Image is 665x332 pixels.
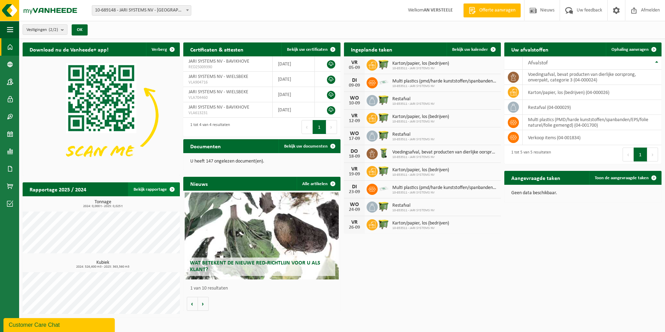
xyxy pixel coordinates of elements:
span: RED25009390 [189,64,267,70]
button: OK [72,24,88,35]
h3: Kubiek [26,260,180,269]
span: Bekijk uw certificaten [287,47,328,52]
span: 10-853511 - JARI SYSTEMS NV [392,66,449,71]
img: WB-1100-HPE-GN-50 [378,129,390,141]
h2: Uw afvalstoffen [504,42,555,56]
span: VLA704460 [189,95,267,101]
span: 10-853511 - JARI SYSTEMS NV [392,191,498,195]
div: 18-09 [347,154,361,159]
h2: Ingeplande taken [344,42,399,56]
div: 1 tot 4 van 4 resultaten [187,119,230,135]
button: Previous [623,148,634,161]
button: Previous [302,120,313,134]
span: Vestigingen [26,25,58,35]
span: Bekijk uw documenten [284,144,328,149]
div: 19-09 [347,172,361,177]
div: DI [347,78,361,83]
h3: Tonnage [26,200,180,208]
img: LP-SK-00500-LPE-16 [378,76,390,88]
span: 10-853511 - JARI SYSTEMS NV [392,155,498,159]
img: WB-1100-HPE-GN-50 [378,94,390,106]
h2: Certificaten & attesten [183,42,250,56]
a: Alle artikelen [297,177,340,191]
div: VR [347,220,361,225]
span: 10-853511 - JARI SYSTEMS NV [392,226,449,230]
button: Vorige [187,297,198,311]
div: VR [347,166,361,172]
p: Geen data beschikbaar. [511,191,655,196]
span: Verberg [152,47,167,52]
div: VR [347,60,361,65]
span: JARI SYSTEMS NV - BAVIKHOVE [189,59,249,64]
button: 1 [313,120,326,134]
span: VLA613231 [189,110,267,116]
div: WO [347,202,361,207]
span: Multi plastics (pmd/harde kunststoffen/spanbanden/eps/folie naturel/folie gemeng... [392,185,498,191]
button: Verberg [146,42,179,56]
span: Toon de aangevraagde taken [595,176,649,180]
span: Wat betekent de nieuwe RED-richtlijn voor u als klant? [190,260,320,272]
count: (2/2) [49,27,58,32]
div: 05-09 [347,65,361,70]
a: Wat betekent de nieuwe RED-richtlijn voor u als klant? [185,192,339,279]
span: Afvalstof [528,60,548,66]
img: WB-1100-HPE-GN-50 [378,165,390,177]
span: 10-853511 - JARI SYSTEMS NV [392,137,435,142]
button: Next [326,120,337,134]
div: WO [347,131,361,136]
div: 12-09 [347,119,361,124]
button: 1 [634,148,647,161]
span: 10-689148 - JARI SYSTEMS NV - BAVIKHOVE [92,5,191,16]
td: restafval (04-000029) [523,100,662,115]
span: JARI SYSTEMS NV - WIELSBEKE [189,74,248,79]
span: Karton/papier, los (bedrijven) [392,114,449,120]
td: [DATE] [273,72,314,87]
h2: Rapportage 2025 / 2024 [23,182,93,196]
a: Ophaling aanvragen [606,42,661,56]
td: [DATE] [273,102,314,118]
td: verkoop items (04-001834) [523,130,662,145]
div: 26-09 [347,225,361,230]
span: 2024: 0,000 t - 2025: 0,025 t [26,205,180,208]
td: multi plastics (PMD/harde kunststoffen/spanbanden/EPS/folie naturel/folie gemengd) (04-001700) [523,115,662,130]
h2: Download nu de Vanheede+ app! [23,42,115,56]
iframe: chat widget [3,317,116,332]
span: Karton/papier, los (bedrijven) [392,221,449,226]
span: Voedingsafval, bevat producten van dierlijke oorsprong, onverpakt, categorie 3 [392,150,498,155]
span: JARI SYSTEMS NV - BAVIKHOVE [189,105,249,110]
span: VLA904716 [189,80,267,85]
button: Volgende [198,297,209,311]
span: 2024: 526,600 m3 - 2025: 363,560 m3 [26,265,180,269]
div: 24-09 [347,207,361,212]
h2: Documenten [183,139,228,153]
p: U heeft 147 ongelezen document(en). [190,159,334,164]
strong: AN VERSTEELE [424,8,453,13]
button: Vestigingen(2/2) [23,24,67,35]
span: Restafval [392,203,435,208]
span: 10-853511 - JARI SYSTEMS NV [392,84,498,88]
img: LP-SK-00500-LPE-16 [378,183,390,195]
img: WB-1100-HPE-GN-50 [378,112,390,124]
div: DO [347,149,361,154]
img: WB-1100-HPE-GN-50 [378,218,390,230]
td: karton/papier, los (bedrijven) (04-000026) [523,85,662,100]
div: 17-09 [347,136,361,141]
a: Toon de aangevraagde taken [589,171,661,185]
span: Restafval [392,96,435,102]
span: Karton/papier, los (bedrijven) [392,61,449,66]
img: Download de VHEPlus App [23,56,180,174]
span: 10-853511 - JARI SYSTEMS NV [392,173,449,177]
img: WB-0140-HPE-GN-50 [378,147,390,159]
td: voedingsafval, bevat producten van dierlijke oorsprong, onverpakt, categorie 3 (04-000024) [523,70,662,85]
span: Restafval [392,132,435,137]
span: JARI SYSTEMS NV - WIELSBEKE [189,89,248,95]
td: [DATE] [273,56,314,72]
img: WB-1100-HPE-GN-50 [378,200,390,212]
span: 10-853511 - JARI SYSTEMS NV [392,208,435,213]
span: Ophaling aanvragen [611,47,649,52]
span: 10-853511 - JARI SYSTEMS NV [392,120,449,124]
td: [DATE] [273,87,314,102]
a: Bekijk uw documenten [279,139,340,153]
span: 10-689148 - JARI SYSTEMS NV - BAVIKHOVE [92,6,191,15]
